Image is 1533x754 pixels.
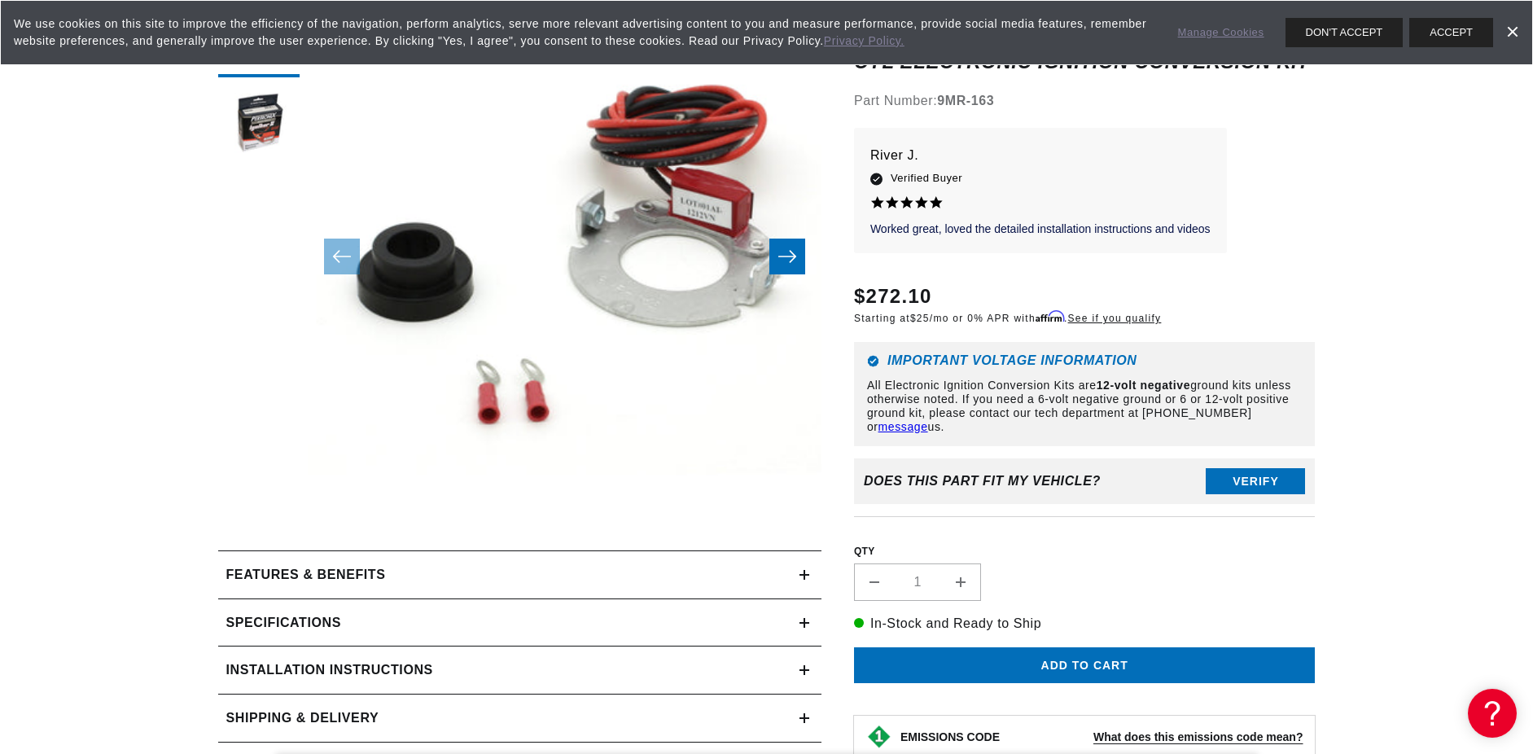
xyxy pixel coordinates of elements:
strong: EMISSIONS CODE [900,730,1000,743]
div: Part Number: [854,90,1316,112]
div: Does This part fit My vehicle? [864,474,1101,489]
span: $25 [910,313,930,324]
h1: PerTronix 9MR-163 Ignitor® II Marelli, 6 cyl Electronic Ignition Conversion Kit [854,37,1316,71]
p: All Electronic Ignition Conversion Kits are ground kits unless otherwise noted. If you need a 6-v... [867,379,1303,433]
strong: 12-volt negative [1097,379,1190,392]
button: Add to cart [854,647,1316,684]
button: Verify [1206,468,1305,494]
span: Affirm [1036,310,1064,322]
a: Dismiss Banner [1500,20,1524,45]
img: Emissions code [866,724,892,750]
a: Privacy Policy. [824,34,904,47]
p: Starting at /mo or 0% APR with . [854,311,1161,326]
button: Slide left [324,239,360,274]
button: EMISSIONS CODEWhat does this emissions code mean? [900,730,1303,744]
h2: Installation instructions [226,660,433,681]
strong: What does this emissions code mean? [1093,730,1303,743]
button: DON'T ACCEPT [1286,18,1404,47]
button: Slide right [769,239,805,274]
button: ACCEPT [1409,18,1493,47]
summary: Shipping & Delivery [218,695,821,742]
summary: Features & Benefits [218,551,821,598]
summary: Specifications [218,599,821,647]
a: message [878,420,928,433]
button: Load image 2 in gallery view [218,85,300,167]
h2: Specifications [226,612,341,633]
h2: Shipping & Delivery [226,708,379,729]
span: $272.10 [854,282,932,311]
span: We use cookies on this site to improve the efficiency of the navigation, perform analytics, serve... [14,15,1155,50]
label: QTY [854,545,1316,559]
p: In-Stock and Ready to Ship [854,613,1316,634]
h2: Features & Benefits [226,564,386,585]
h6: Important Voltage Information [867,355,1303,367]
a: See if you qualify - Learn more about Affirm Financing (opens in modal) [1068,313,1162,324]
p: Worked great, loved the detailed installation instructions and videos [870,221,1211,238]
a: Manage Cookies [1178,24,1264,42]
strong: 9MR-163 [937,94,994,107]
summary: Installation instructions [218,647,821,694]
p: River J. [870,144,1211,167]
span: Verified Buyer [891,169,962,187]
